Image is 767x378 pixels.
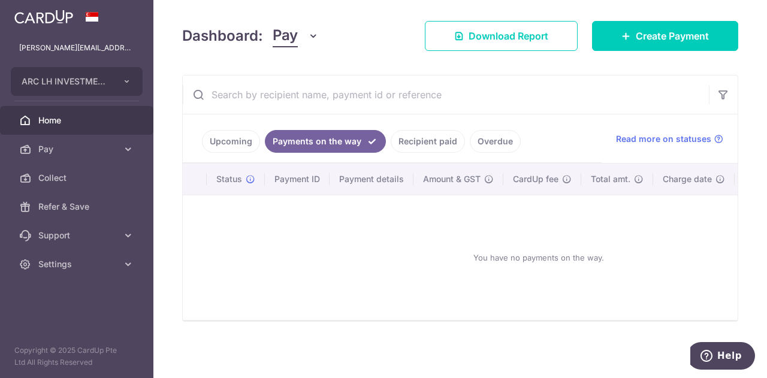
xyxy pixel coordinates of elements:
a: Upcoming [202,130,260,153]
a: Read more on statuses [616,133,723,145]
a: Create Payment [592,21,738,51]
span: Refer & Save [38,201,117,213]
img: CardUp [14,10,73,24]
span: Pay [273,25,298,47]
span: CardUp fee [513,173,558,185]
span: ARC LH INVESTMENTS PTE. LTD. [22,75,110,87]
button: ARC LH INVESTMENTS PTE. LTD. [11,67,143,96]
span: Support [38,229,117,241]
iframe: Opens a widget where you can find more information [690,342,755,372]
input: Search by recipient name, payment id or reference [183,75,709,114]
a: Recipient paid [391,130,465,153]
th: Payment ID [265,164,330,195]
h4: Dashboard: [182,25,263,47]
th: Payment details [330,164,413,195]
span: Create Payment [636,29,709,43]
span: Amount & GST [423,173,481,185]
span: Collect [38,172,117,184]
span: Total amt. [591,173,630,185]
a: Download Report [425,21,578,51]
a: Payments on the way [265,130,386,153]
span: Read more on statuses [616,133,711,145]
span: Home [38,114,117,126]
span: Status [216,173,242,185]
button: Pay [273,25,319,47]
span: Settings [38,258,117,270]
span: Pay [38,143,117,155]
a: Overdue [470,130,521,153]
p: [PERSON_NAME][EMAIL_ADDRESS][DOMAIN_NAME] [19,42,134,54]
span: Download Report [469,29,548,43]
span: Charge date [663,173,712,185]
